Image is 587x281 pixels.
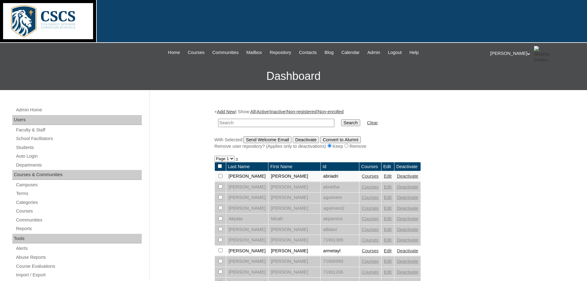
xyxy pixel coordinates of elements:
[321,246,359,256] td: armetayl
[364,49,383,56] a: Admin
[270,49,291,56] span: Repository
[321,225,359,235] td: allidavi
[226,162,268,171] td: Last Name
[362,184,379,189] a: Courses
[15,106,142,114] a: Admin Home
[12,170,142,180] div: Courses & Communities
[287,109,316,114] a: Non-registered
[15,216,142,224] a: Communities
[394,162,421,171] td: Deactivate
[268,203,320,214] td: [PERSON_NAME]
[384,195,392,200] a: Edit
[209,49,242,56] a: Communities
[165,49,183,56] a: Home
[217,109,235,114] a: Add New
[15,225,142,233] a: Reports
[296,49,320,56] a: Contacts
[268,225,320,235] td: [PERSON_NAME]
[367,120,378,125] a: Clear
[270,109,286,114] a: Inactive
[321,256,359,267] td: 71900993
[384,184,392,189] a: Edit
[384,248,392,253] a: Edit
[243,136,291,143] input: Send Welcome Email
[3,62,584,90] h3: Dashboard
[384,206,392,211] a: Edit
[15,254,142,261] a: Abuse Reports
[268,182,320,192] td: [PERSON_NAME]
[490,46,581,61] div: [PERSON_NAME]
[362,259,379,264] a: Courses
[12,234,142,244] div: Tools
[367,49,380,56] span: Admin
[359,162,381,171] td: Courses
[243,49,265,56] a: Mailbox
[321,203,359,214] td: aguimere2
[299,49,317,56] span: Contacts
[268,162,320,171] td: First Name
[534,46,549,61] img: Stephanie Phillips
[15,152,142,160] a: Auto Login
[362,270,379,275] a: Courses
[188,49,205,56] span: Courses
[236,156,238,161] a: »
[397,174,418,179] a: Deactivate
[226,235,268,246] td: [PERSON_NAME]
[268,235,320,246] td: [PERSON_NAME]
[15,199,142,206] a: Categories
[268,267,320,278] td: [PERSON_NAME]
[226,225,268,235] td: [PERSON_NAME]
[226,203,268,214] td: [PERSON_NAME]
[388,49,402,56] span: Logout
[321,171,359,182] td: abriadri
[267,49,294,56] a: Repository
[256,109,269,114] a: Active
[324,49,333,56] span: Blog
[247,49,262,56] span: Mailbox
[268,171,320,182] td: [PERSON_NAME]
[15,161,142,169] a: Departments
[15,135,142,143] a: School Facilitators
[226,267,268,278] td: [PERSON_NAME]
[321,214,359,224] td: akpamica
[397,216,418,221] a: Deactivate
[362,227,379,232] a: Courses
[226,214,268,224] td: Akpata
[321,182,359,192] td: abrietha
[226,182,268,192] td: [PERSON_NAME]
[362,216,379,221] a: Courses
[321,192,359,203] td: aguimere
[3,3,93,39] img: logo-white.png
[397,238,418,242] a: Deactivate
[268,192,320,203] td: [PERSON_NAME]
[397,206,418,211] a: Deactivate
[212,49,239,56] span: Communities
[381,162,394,171] td: Edit
[362,174,379,179] a: Courses
[226,256,268,267] td: [PERSON_NAME]
[168,49,180,56] span: Home
[214,143,520,150] div: Remove user repository? (Applies only to deactivations) Keep Remove
[362,195,379,200] a: Courses
[397,259,418,264] a: Deactivate
[321,162,359,171] td: Id
[321,49,336,56] a: Blog
[268,214,320,224] td: Micah
[406,49,422,56] a: Help
[341,119,360,126] input: Search
[321,235,359,246] td: 71901389
[321,267,359,278] td: 71901206
[185,49,208,56] a: Courses
[15,190,142,197] a: Terms
[384,259,392,264] a: Edit
[15,207,142,215] a: Courses
[384,227,392,232] a: Edit
[15,245,142,252] a: Alerts
[384,270,392,275] a: Edit
[362,238,379,242] a: Courses
[318,109,344,114] a: Non-enrolled
[338,49,363,56] a: Calendar
[384,174,392,179] a: Edit
[214,109,520,149] div: + | Show: | | | |
[362,248,379,253] a: Courses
